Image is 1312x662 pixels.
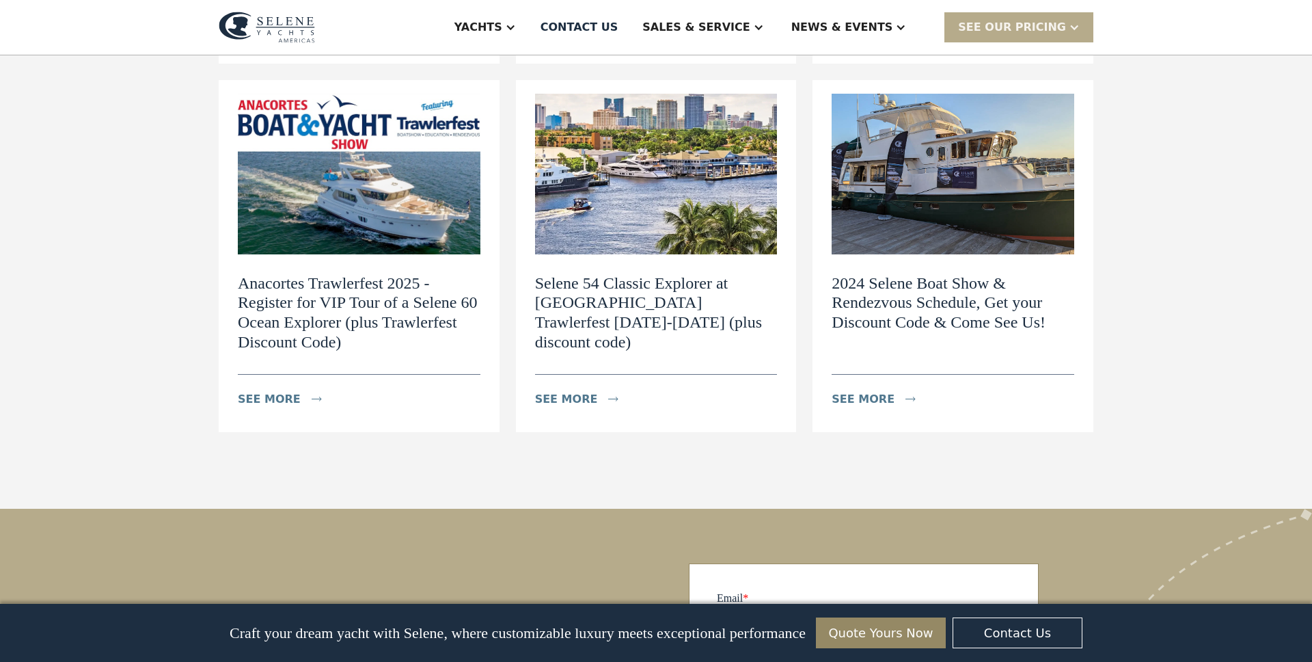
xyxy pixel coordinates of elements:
div: News & EVENTS [791,19,893,36]
div: Yachts [454,19,502,36]
div: SEE Our Pricing [944,12,1093,42]
img: icon [608,397,618,401]
h2: 2024 Selene Boat Show & Rendezvous Schedule, Get your Discount Code & Come See Us! [832,274,1074,332]
div: Contact US [541,19,618,36]
a: Contact Us [953,618,1082,648]
h2: Selene 54 Classic Explorer at [GEOGRAPHIC_DATA] Trawlerfest [DATE]-[DATE] (plus discount code) [535,274,778,352]
img: icon [312,397,322,401]
p: Craft your dream yacht with Selene, where customizable luxury meets exceptional performance [230,624,806,642]
div: see more [238,391,301,408]
a: Anacortes Trawlerfest 2025 - Register for VIP Tour of a Selene 60 Ocean Explorer (plus Trawlerfes... [219,80,500,432]
div: see more [832,391,894,408]
a: 2024 Selene Boat Show & Rendezvous Schedule, Get your Discount Code & Come See Us!see moreicon [812,80,1093,432]
a: Quote Yours Now [816,618,946,648]
img: logo [219,12,315,43]
div: SEE Our Pricing [958,19,1066,36]
a: Selene 54 Classic Explorer at [GEOGRAPHIC_DATA] Trawlerfest [DATE]-[DATE] (plus discount code)see... [516,80,797,432]
div: Sales & Service [642,19,750,36]
img: icon [905,397,916,401]
div: see more [535,391,598,408]
h2: Anacortes Trawlerfest 2025 - Register for VIP Tour of a Selene 60 Ocean Explorer (plus Trawlerfes... [238,274,480,352]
